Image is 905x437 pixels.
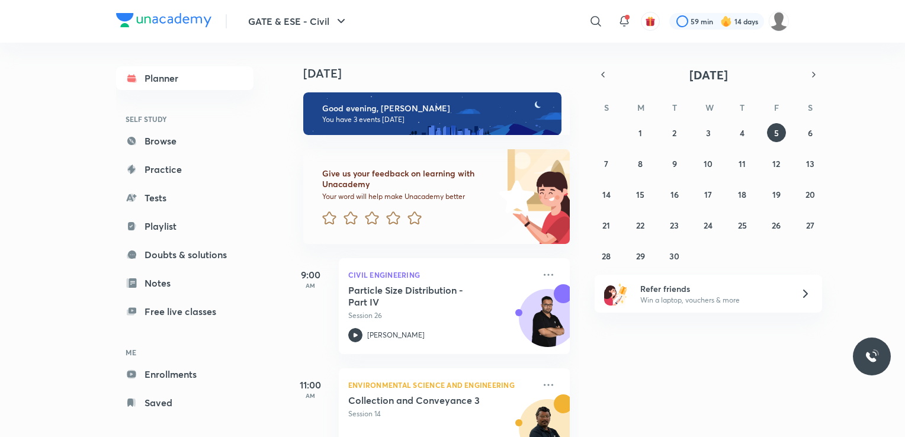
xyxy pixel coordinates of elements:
h5: 9:00 [287,268,334,282]
a: Playlist [116,214,253,238]
abbr: Wednesday [705,102,714,113]
abbr: Friday [774,102,779,113]
a: Notes [116,271,253,295]
button: September 20, 2025 [801,185,820,204]
button: September 6, 2025 [801,123,820,142]
button: September 12, 2025 [767,154,786,173]
abbr: September 9, 2025 [672,158,677,169]
a: Browse [116,129,253,153]
p: AM [287,282,334,289]
abbr: Monday [637,102,644,113]
a: Practice [116,158,253,181]
abbr: September 5, 2025 [774,127,779,139]
abbr: Sunday [604,102,609,113]
button: September 30, 2025 [665,246,684,265]
p: You have 3 events [DATE] [322,115,551,124]
abbr: Tuesday [672,102,677,113]
abbr: September 22, 2025 [636,220,644,231]
button: September 13, 2025 [801,154,820,173]
button: GATE & ESE - Civil [241,9,355,33]
abbr: September 18, 2025 [738,189,746,200]
img: avatar [645,16,656,27]
button: September 16, 2025 [665,185,684,204]
button: September 2, 2025 [665,123,684,142]
button: September 24, 2025 [699,216,718,234]
h6: Good evening, [PERSON_NAME] [322,103,551,114]
a: Enrollments [116,362,253,386]
button: September 14, 2025 [597,185,616,204]
button: September 8, 2025 [631,154,650,173]
button: September 10, 2025 [699,154,718,173]
abbr: September 8, 2025 [638,158,643,169]
img: ttu [865,349,879,364]
img: referral [604,282,628,306]
button: September 23, 2025 [665,216,684,234]
abbr: September 14, 2025 [602,189,611,200]
a: Doubts & solutions [116,243,253,266]
button: September 3, 2025 [699,123,718,142]
button: September 15, 2025 [631,185,650,204]
abbr: September 4, 2025 [740,127,744,139]
a: Tests [116,186,253,210]
button: September 9, 2025 [665,154,684,173]
abbr: September 13, 2025 [806,158,814,169]
button: September 29, 2025 [631,246,650,265]
abbr: September 7, 2025 [604,158,608,169]
abbr: September 30, 2025 [669,250,679,262]
abbr: September 26, 2025 [772,220,781,231]
img: feedback_image [459,149,570,244]
h4: [DATE] [303,66,582,81]
abbr: September 16, 2025 [670,189,679,200]
abbr: September 25, 2025 [738,220,747,231]
abbr: September 15, 2025 [636,189,644,200]
a: Planner [116,66,253,90]
abbr: September 19, 2025 [772,189,781,200]
abbr: September 29, 2025 [636,250,645,262]
h5: 11:00 [287,378,334,392]
button: September 25, 2025 [733,216,752,234]
abbr: September 17, 2025 [704,189,712,200]
abbr: September 11, 2025 [739,158,746,169]
p: AM [287,392,334,399]
a: Saved [116,391,253,414]
p: Your word will help make Unacademy better [322,192,495,201]
h6: Give us your feedback on learning with Unacademy [322,168,495,189]
abbr: September 10, 2025 [704,158,713,169]
abbr: Saturday [808,102,813,113]
h6: ME [116,342,253,362]
p: Civil Engineering [348,268,534,282]
abbr: September 20, 2025 [805,189,815,200]
abbr: September 27, 2025 [806,220,814,231]
button: September 28, 2025 [597,246,616,265]
img: streak [720,15,732,27]
abbr: September 3, 2025 [706,127,711,139]
h5: Particle Size Distribution - Part IV [348,284,496,308]
abbr: September 2, 2025 [672,127,676,139]
button: September 22, 2025 [631,216,650,234]
button: September 26, 2025 [767,216,786,234]
abbr: September 6, 2025 [808,127,813,139]
img: Company Logo [116,13,211,27]
button: September 27, 2025 [801,216,820,234]
button: September 5, 2025 [767,123,786,142]
a: Company Logo [116,13,211,30]
button: September 11, 2025 [733,154,752,173]
button: September 18, 2025 [733,185,752,204]
img: Anjali kumari [769,11,789,31]
h5: Collection and Conveyance 3 [348,394,496,406]
abbr: September 24, 2025 [704,220,713,231]
button: September 21, 2025 [597,216,616,234]
p: Win a laptop, vouchers & more [640,295,786,306]
button: September 17, 2025 [699,185,718,204]
button: September 1, 2025 [631,123,650,142]
h6: Refer friends [640,282,786,295]
abbr: September 1, 2025 [638,127,642,139]
span: [DATE] [689,67,728,83]
button: September 19, 2025 [767,185,786,204]
button: [DATE] [611,66,805,83]
p: [PERSON_NAME] [367,330,425,340]
a: Free live classes [116,300,253,323]
abbr: September 28, 2025 [602,250,611,262]
abbr: September 21, 2025 [602,220,610,231]
button: avatar [641,12,660,31]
